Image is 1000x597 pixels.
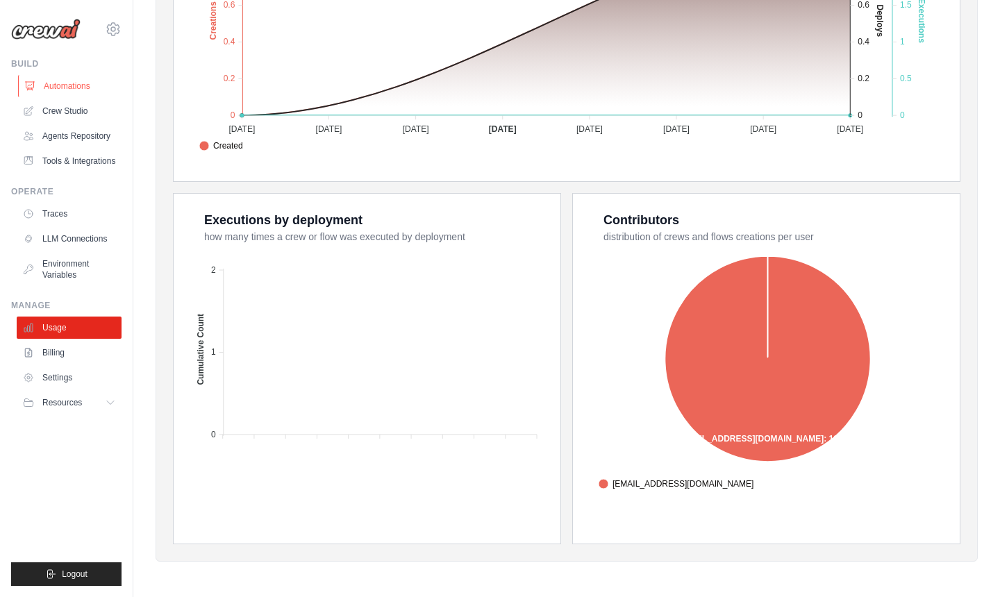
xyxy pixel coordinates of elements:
[489,124,517,134] tspan: [DATE]
[228,124,255,134] tspan: [DATE]
[17,253,122,286] a: Environment Variables
[17,150,122,172] a: Tools & Integrations
[11,186,122,197] div: Operate
[11,19,81,40] img: Logo
[211,430,216,439] tspan: 0
[11,562,122,586] button: Logout
[17,228,122,250] a: LLM Connections
[17,203,122,225] a: Traces
[196,314,206,385] text: Cumulative Count
[231,110,235,120] tspan: 0
[204,230,544,244] dt: how many times a crew or flow was executed by deployment
[603,230,943,244] dt: distribution of crews and flows creations per user
[17,100,122,122] a: Crew Studio
[208,1,218,40] text: Creations
[204,210,362,230] div: Executions by deployment
[224,37,235,47] tspan: 0.4
[17,125,122,147] a: Agents Repository
[17,342,122,364] a: Billing
[900,74,912,83] tspan: 0.5
[17,392,122,414] button: Resources
[199,140,243,152] span: Created
[900,37,905,47] tspan: 1
[858,74,869,83] tspan: 0.2
[875,5,885,37] text: Deploys
[11,58,122,69] div: Build
[316,124,342,134] tspan: [DATE]
[42,397,82,408] span: Resources
[900,110,905,120] tspan: 0
[403,124,429,134] tspan: [DATE]
[837,124,863,134] tspan: [DATE]
[599,478,753,490] span: [EMAIL_ADDRESS][DOMAIN_NAME]
[663,124,690,134] tspan: [DATE]
[576,124,603,134] tspan: [DATE]
[858,37,869,47] tspan: 0.4
[17,317,122,339] a: Usage
[11,300,122,311] div: Manage
[603,210,679,230] div: Contributors
[750,124,776,134] tspan: [DATE]
[224,74,235,83] tspan: 0.2
[211,265,216,275] tspan: 2
[858,110,862,120] tspan: 0
[17,367,122,389] a: Settings
[62,569,87,580] span: Logout
[18,75,123,97] a: Automations
[211,347,216,357] tspan: 1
